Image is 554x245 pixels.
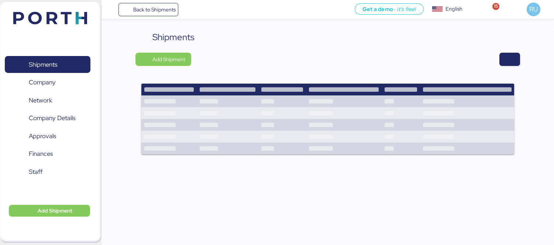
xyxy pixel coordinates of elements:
[133,5,176,14] span: Back to Shipments
[29,77,56,88] span: Company
[5,163,90,180] a: Staff
[29,95,52,106] span: Network
[29,113,75,123] span: Company Details
[529,4,538,14] span: RU
[5,110,90,127] a: Company Details
[5,74,90,91] a: Company
[135,53,191,66] button: Add Shipment
[5,127,90,144] a: Approvals
[445,5,462,13] div: English
[118,3,179,16] a: Back to Shipments
[29,59,57,70] span: Shipments
[29,148,53,159] span: Finances
[5,146,90,162] a: Finances
[29,167,42,177] span: Staff
[9,205,90,217] button: Add Shipment
[5,56,90,73] a: Shipments
[106,3,118,16] button: Menu
[152,31,195,44] div: Shipments
[5,92,90,109] a: Network
[38,206,72,215] span: Add Shipment
[29,131,56,141] span: Approvals
[152,55,185,64] span: Add Shipment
